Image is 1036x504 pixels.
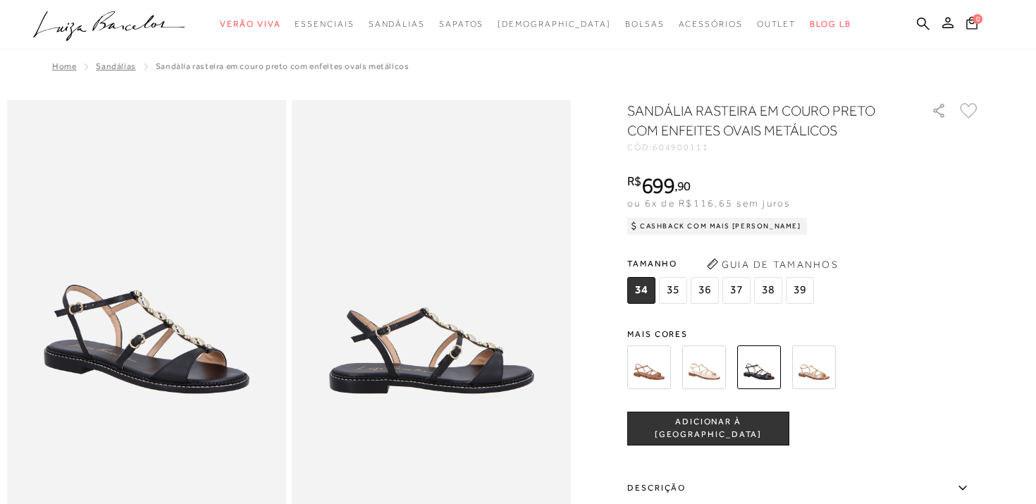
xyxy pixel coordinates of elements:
span: SANDÁLIA RASTEIRA EM COURO PRETO COM ENFEITES OVAIS METÁLICOS [156,61,409,71]
a: noSubCategoriesText [498,11,611,37]
span: Outlet [757,19,796,29]
span: 35 [659,277,687,304]
img: SANDÁLIA RASTEIRA EM COURO PRETO COM ENFEITES OVAIS METÁLICOS [737,345,781,389]
span: 604900111 [653,142,709,152]
span: 90 [677,178,691,193]
a: Home [52,61,76,71]
span: 0 [973,14,982,24]
a: categoryNavScreenReaderText [220,11,280,37]
span: 36 [691,277,719,304]
span: ADICIONAR À [GEOGRAPHIC_DATA] [628,416,789,441]
button: ADICIONAR À [GEOGRAPHIC_DATA] [627,412,789,445]
a: categoryNavScreenReaderText [625,11,665,37]
button: 0 [962,16,982,35]
span: 34 [627,277,655,304]
i: , [674,180,691,192]
img: SANDÁLIA RASTEIRA EM COURO OFF WHITE COM ENFEITES OVAIS METÁLICOS [682,345,726,389]
a: categoryNavScreenReaderText [369,11,425,37]
h1: SANDÁLIA RASTEIRA EM COURO PRETO COM ENFEITES OVAIS METÁLICOS [627,101,892,140]
a: categoryNavScreenReaderText [439,11,483,37]
span: Acessórios [679,19,743,29]
span: [DEMOGRAPHIC_DATA] [498,19,611,29]
button: Guia de Tamanhos [702,253,843,276]
a: categoryNavScreenReaderText [679,11,743,37]
span: 39 [786,277,814,304]
img: SANDÁLIA RASTEIRA METALIZADA OURO COM ENFEITES OVAIS METÁLICOS [792,345,836,389]
span: Sapatos [439,19,483,29]
span: 37 [722,277,751,304]
span: Essenciais [295,19,354,29]
span: 38 [754,277,782,304]
div: Cashback com Mais [PERSON_NAME] [627,218,807,235]
a: categoryNavScreenReaderText [295,11,354,37]
a: Sandálias [96,61,135,71]
a: categoryNavScreenReaderText [757,11,796,37]
span: Bolsas [625,19,665,29]
span: 699 [641,173,674,198]
span: Tamanho [627,253,818,274]
img: SANDÁLIA RASTEIRA EM COURO CARAMELO COM ENFEITES OVAIS METÁLICOS [627,345,671,389]
span: ou 6x de R$116,65 sem juros [627,197,790,209]
span: BLOG LB [810,19,851,29]
span: Mais cores [627,330,980,338]
span: Verão Viva [220,19,280,29]
span: Sandálias [369,19,425,29]
a: BLOG LB [810,11,851,37]
div: CÓD: [627,143,909,152]
i: R$ [627,175,641,188]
